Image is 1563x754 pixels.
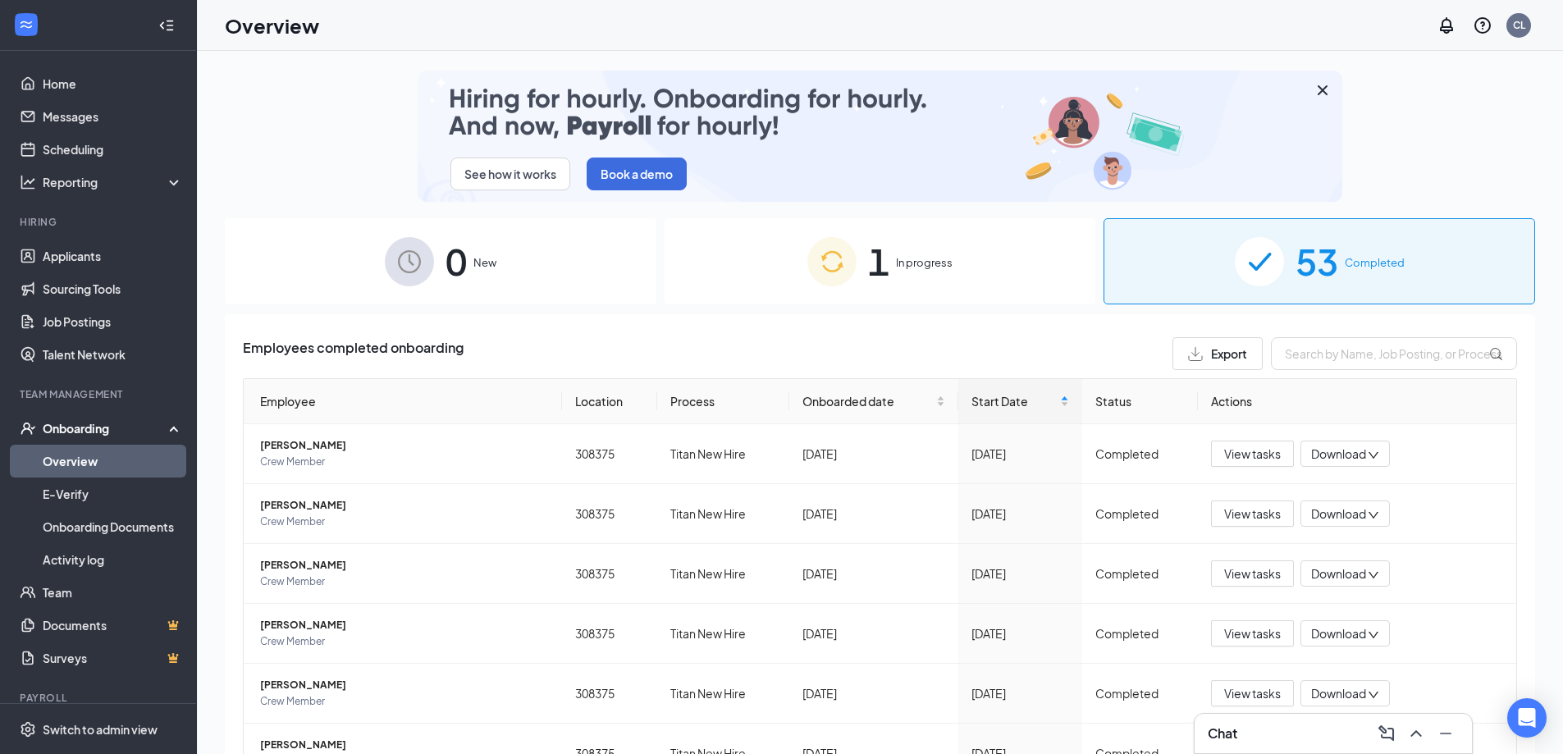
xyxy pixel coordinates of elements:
[1211,441,1294,467] button: View tasks
[43,100,183,133] a: Messages
[1211,500,1294,527] button: View tasks
[43,445,183,478] a: Overview
[1507,698,1547,738] div: Open Intercom Messenger
[1224,445,1281,463] span: View tasks
[260,557,549,573] span: [PERSON_NAME]
[1224,564,1281,583] span: View tasks
[1437,16,1456,35] svg: Notifications
[43,543,183,576] a: Activity log
[43,478,183,510] a: E-Verify
[43,510,183,543] a: Onboarding Documents
[1311,685,1366,702] span: Download
[971,505,1068,523] div: [DATE]
[1211,620,1294,647] button: View tasks
[243,337,464,370] span: Employees completed onboarding
[1224,505,1281,523] span: View tasks
[260,737,549,753] span: [PERSON_NAME]
[260,514,549,530] span: Crew Member
[1513,18,1525,32] div: CL
[260,677,549,693] span: [PERSON_NAME]
[562,379,658,424] th: Location
[1368,569,1379,581] span: down
[802,505,945,523] div: [DATE]
[43,240,183,272] a: Applicants
[244,379,562,424] th: Employee
[1345,254,1405,271] span: Completed
[260,693,549,710] span: Crew Member
[1377,724,1396,743] svg: ComposeMessage
[43,272,183,305] a: Sourcing Tools
[971,445,1068,463] div: [DATE]
[657,484,789,544] td: Titan New Hire
[43,338,183,371] a: Talent Network
[1313,80,1332,100] svg: Cross
[473,254,496,271] span: New
[562,484,658,544] td: 308375
[657,379,789,424] th: Process
[1224,684,1281,702] span: View tasks
[418,71,1342,202] img: payroll-small.gif
[1296,233,1338,290] span: 53
[1172,337,1263,370] button: Export
[43,133,183,166] a: Scheduling
[43,576,183,609] a: Team
[1368,629,1379,641] span: down
[43,642,183,674] a: SurveysCrown
[1095,445,1185,463] div: Completed
[20,721,36,738] svg: Settings
[225,11,319,39] h1: Overview
[1224,624,1281,642] span: View tasks
[43,305,183,338] a: Job Postings
[1211,680,1294,706] button: View tasks
[1082,379,1198,424] th: Status
[260,437,549,454] span: [PERSON_NAME]
[896,254,953,271] span: In progress
[1311,565,1366,583] span: Download
[20,174,36,190] svg: Analysis
[868,233,889,290] span: 1
[802,624,945,642] div: [DATE]
[971,392,1056,410] span: Start Date
[1095,624,1185,642] div: Completed
[260,497,549,514] span: [PERSON_NAME]
[260,617,549,633] span: [PERSON_NAME]
[1311,505,1366,523] span: Download
[43,67,183,100] a: Home
[802,564,945,583] div: [DATE]
[587,158,687,190] button: Book a demo
[1436,724,1456,743] svg: Minimize
[43,420,169,436] div: Onboarding
[20,420,36,436] svg: UserCheck
[562,664,658,724] td: 308375
[562,424,658,484] td: 308375
[971,684,1068,702] div: [DATE]
[1368,689,1379,701] span: down
[1373,720,1400,747] button: ComposeMessage
[802,445,945,463] div: [DATE]
[1433,720,1459,747] button: Minimize
[1368,510,1379,521] span: down
[20,387,180,401] div: Team Management
[1368,450,1379,461] span: down
[1095,505,1185,523] div: Completed
[43,609,183,642] a: DocumentsCrown
[1403,720,1429,747] button: ChevronUp
[450,158,570,190] button: See how it works
[260,454,549,470] span: Crew Member
[260,633,549,650] span: Crew Member
[1473,16,1492,35] svg: QuestionInfo
[657,424,789,484] td: Titan New Hire
[446,233,467,290] span: 0
[971,564,1068,583] div: [DATE]
[1095,684,1185,702] div: Completed
[1211,348,1247,359] span: Export
[657,544,789,604] td: Titan New Hire
[562,544,658,604] td: 308375
[1271,337,1517,370] input: Search by Name, Job Posting, or Process
[43,721,158,738] div: Switch to admin view
[657,664,789,724] td: Titan New Hire
[1311,625,1366,642] span: Download
[971,624,1068,642] div: [DATE]
[1211,560,1294,587] button: View tasks
[802,392,933,410] span: Onboarded date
